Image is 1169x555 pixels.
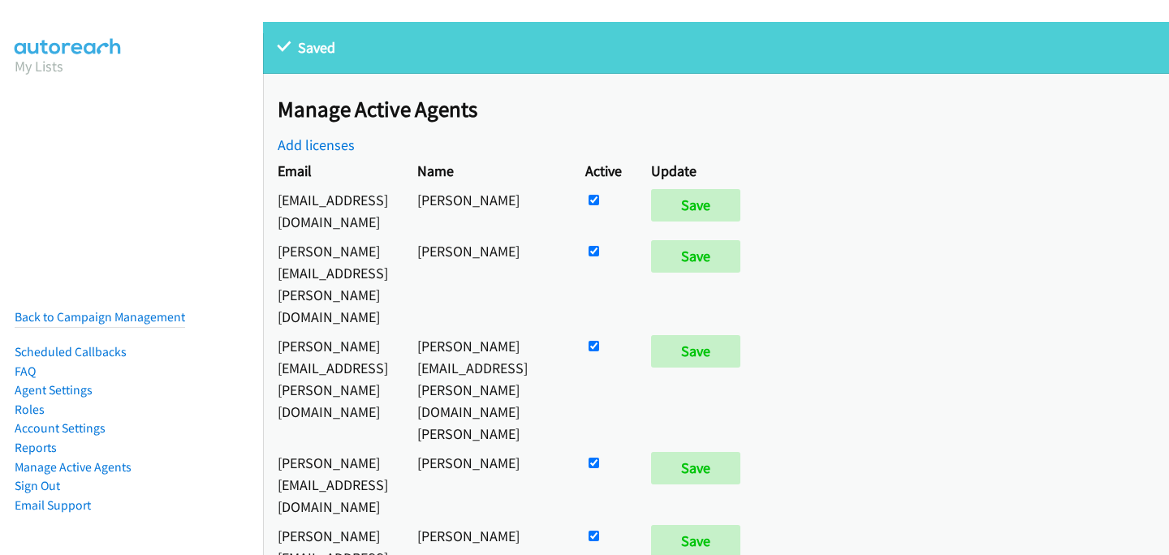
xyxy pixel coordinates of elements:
[636,156,762,185] th: Update
[651,240,740,273] input: Save
[15,459,132,475] a: Manage Active Agents
[15,440,57,455] a: Reports
[15,382,93,398] a: Agent Settings
[263,236,403,331] td: [PERSON_NAME][EMAIL_ADDRESS][PERSON_NAME][DOMAIN_NAME]
[403,185,571,236] td: [PERSON_NAME]
[15,309,185,325] a: Back to Campaign Management
[15,420,106,436] a: Account Settings
[278,96,1169,123] h2: Manage Active Agents
[15,364,36,379] a: FAQ
[263,448,403,521] td: [PERSON_NAME][EMAIL_ADDRESS][DOMAIN_NAME]
[263,331,403,448] td: [PERSON_NAME][EMAIL_ADDRESS][PERSON_NAME][DOMAIN_NAME]
[403,156,571,185] th: Name
[15,478,60,493] a: Sign Out
[571,156,636,185] th: Active
[651,452,740,484] input: Save
[15,344,127,359] a: Scheduled Callbacks
[15,497,91,513] a: Email Support
[15,57,63,75] a: My Lists
[278,37,1154,58] p: Saved
[263,185,403,236] td: [EMAIL_ADDRESS][DOMAIN_NAME]
[263,156,403,185] th: Email
[278,136,355,154] a: Add licenses
[403,236,571,331] td: [PERSON_NAME]
[15,402,45,417] a: Roles
[403,331,571,448] td: [PERSON_NAME][EMAIL_ADDRESS][PERSON_NAME][DOMAIN_NAME] [PERSON_NAME]
[651,335,740,368] input: Save
[403,448,571,521] td: [PERSON_NAME]
[651,189,740,222] input: Save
